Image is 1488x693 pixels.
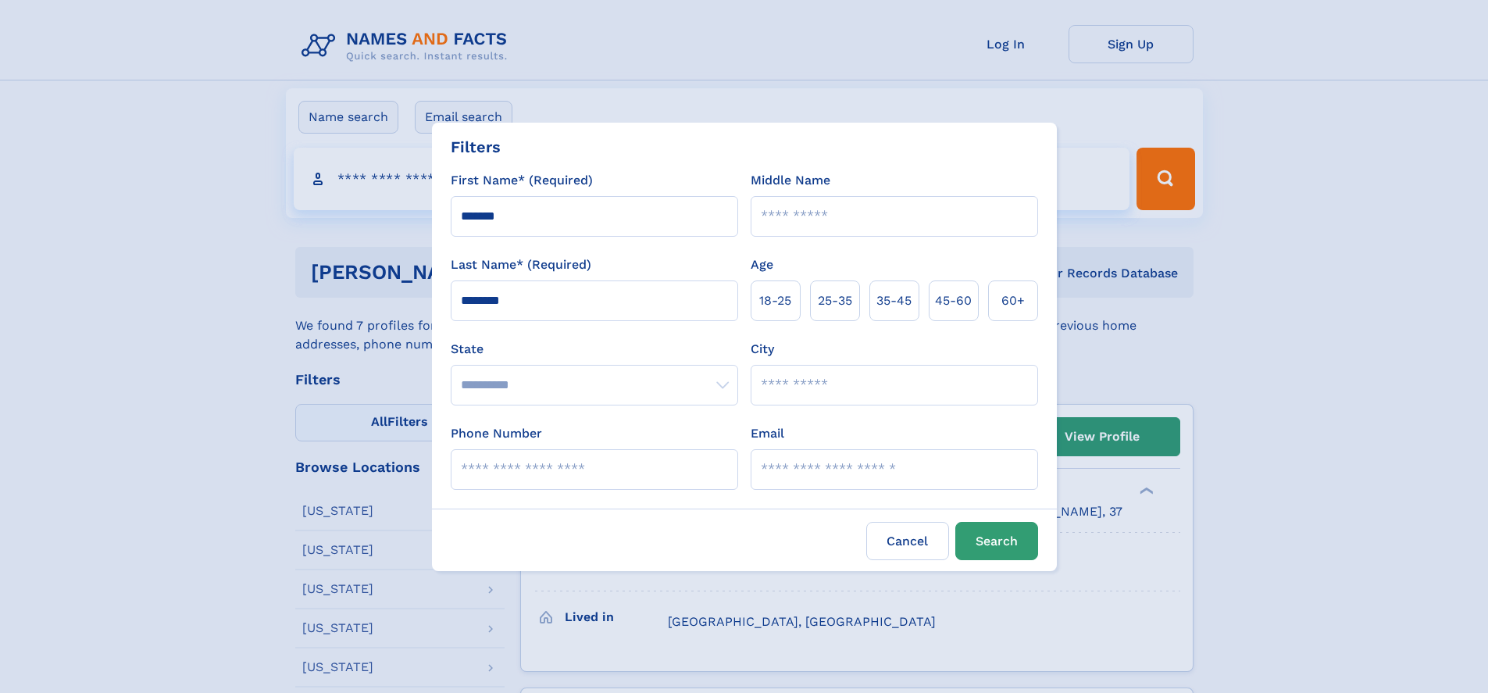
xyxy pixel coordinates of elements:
[876,291,912,310] span: 35‑45
[451,424,542,443] label: Phone Number
[935,291,972,310] span: 45‑60
[759,291,791,310] span: 18‑25
[451,340,738,359] label: State
[866,522,949,560] label: Cancel
[751,424,784,443] label: Email
[955,522,1038,560] button: Search
[751,340,774,359] label: City
[818,291,852,310] span: 25‑35
[451,135,501,159] div: Filters
[451,171,593,190] label: First Name* (Required)
[451,255,591,274] label: Last Name* (Required)
[751,255,773,274] label: Age
[751,171,830,190] label: Middle Name
[1001,291,1025,310] span: 60+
